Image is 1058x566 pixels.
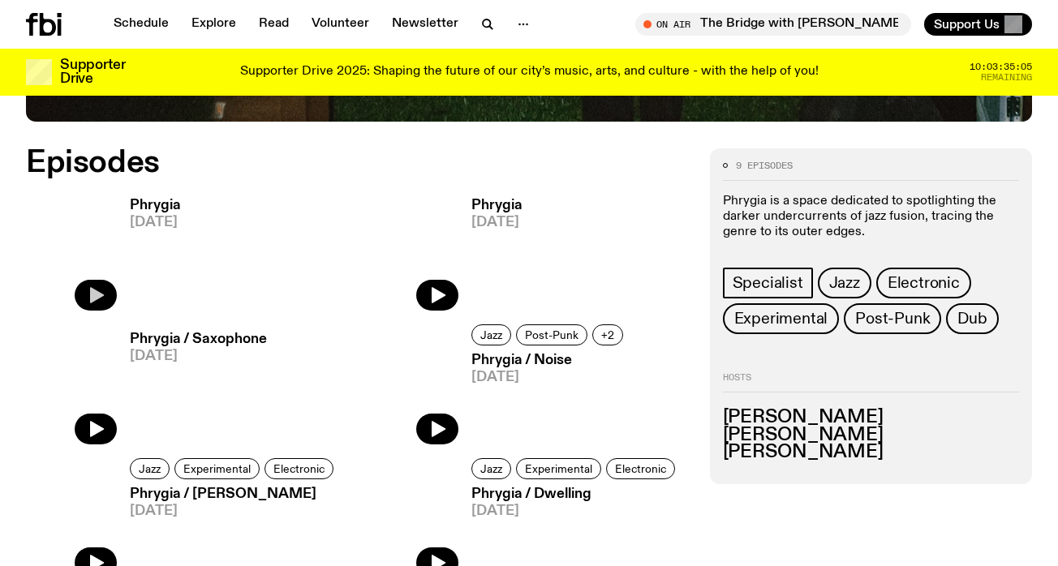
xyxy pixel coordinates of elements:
[382,13,468,36] a: Newsletter
[525,462,592,474] span: Experimental
[924,13,1032,36] button: Support Us
[130,349,267,363] span: [DATE]
[302,13,379,36] a: Volunteer
[480,462,502,474] span: Jazz
[471,354,628,367] h3: Phrygia / Noise
[723,303,840,334] a: Experimental
[117,332,267,445] a: Phrygia / Saxophone[DATE]
[946,303,998,334] a: Dub
[733,274,803,292] span: Specialist
[471,504,680,518] span: [DATE]
[957,310,987,328] span: Dub
[635,13,911,36] button: On AirThe Bridge with [PERSON_NAME]
[829,274,860,292] span: Jazz
[26,148,690,178] h2: Episodes
[471,458,511,479] a: Jazz
[174,458,260,479] a: Experimental
[723,373,1019,392] h2: Hosts
[723,268,813,298] a: Specialist
[117,199,181,311] a: Phrygia[DATE]
[818,268,871,298] a: Jazz
[601,328,614,341] span: +2
[471,324,511,345] a: Jazz
[736,161,793,170] span: 9 episodes
[130,332,267,346] h3: Phrygia / Saxophone
[734,310,828,328] span: Experimental
[130,487,338,501] h3: Phrygia / [PERSON_NAME]
[130,458,170,479] a: Jazz
[458,199,523,311] a: Phrygia[DATE]
[592,324,623,345] button: +2
[876,268,971,298] a: Electronic
[934,17,1000,32] span: Support Us
[60,58,125,86] h3: Supporter Drive
[516,458,601,479] a: Experimental
[480,328,502,341] span: Jazz
[471,487,680,501] h3: Phrygia / Dwelling
[130,199,181,212] h3: Phrygia
[888,274,960,292] span: Electronic
[182,13,246,36] a: Explore
[723,194,1019,241] p: Phrygia is a space dedicated to spotlighting the darker undercurrents of jazz fusion, tracing the...
[273,462,325,474] span: Electronic
[855,310,930,328] span: Post-Punk
[264,458,333,479] a: Electronic
[471,216,523,229] span: [DATE]
[723,427,1019,444] h3: [PERSON_NAME]
[249,13,299,36] a: Read
[130,504,338,518] span: [DATE]
[516,324,587,345] a: Post-Punk
[130,216,181,229] span: [DATE]
[139,462,161,474] span: Jazz
[844,303,941,334] a: Post-Punk
[723,444,1019,461] h3: [PERSON_NAME]
[723,409,1019,427] h3: [PERSON_NAME]
[458,354,628,445] a: Phrygia / Noise[DATE]
[104,13,178,36] a: Schedule
[525,328,578,341] span: Post-Punk
[471,199,523,212] h3: Phrygia
[981,73,1032,82] span: Remaining
[606,458,675,479] a: Electronic
[183,462,251,474] span: Experimental
[970,62,1032,71] span: 10:03:35:05
[240,65,819,79] p: Supporter Drive 2025: Shaping the future of our city’s music, arts, and culture - with the help o...
[471,371,628,384] span: [DATE]
[615,462,666,474] span: Electronic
